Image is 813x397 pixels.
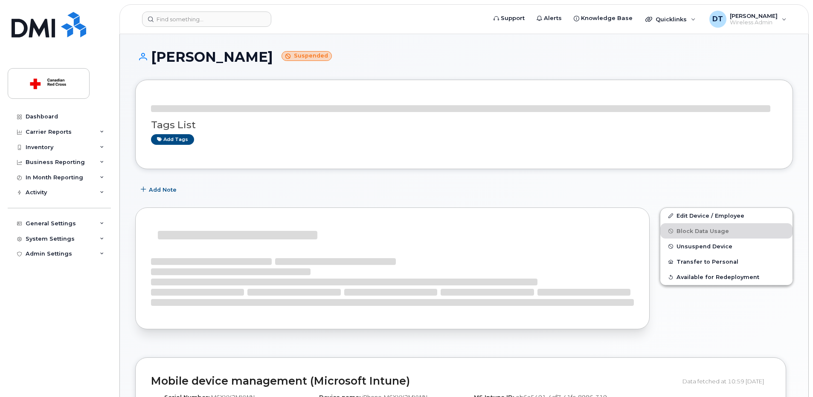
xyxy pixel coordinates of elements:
[660,239,793,254] button: Unsuspend Device
[660,208,793,223] a: Edit Device / Employee
[151,375,676,387] h2: Mobile device management (Microsoft Intune)
[677,243,732,250] span: Unsuspend Device
[677,274,759,280] span: Available for Redeployment
[282,51,332,61] small: Suspended
[135,49,793,64] h1: [PERSON_NAME]
[660,223,793,239] button: Block Data Usage
[682,373,770,389] div: Data fetched at 10:59 [DATE]
[149,186,177,194] span: Add Note
[660,254,793,269] button: Transfer to Personal
[151,120,777,130] h3: Tags List
[135,182,184,197] button: Add Note
[151,134,194,145] a: Add tags
[660,269,793,285] button: Available for Redeployment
